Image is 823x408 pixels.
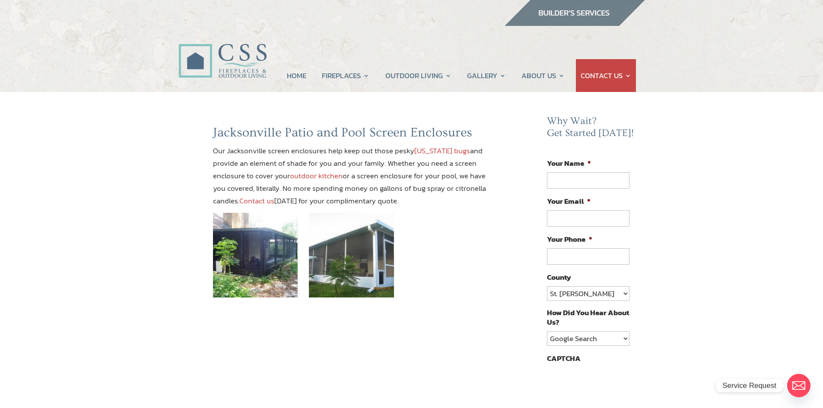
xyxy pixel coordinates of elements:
[787,374,810,397] a: Email
[547,272,571,282] label: County
[213,125,490,145] h2: Jacksonville Patio and Pool Screen Enclosures
[322,59,369,92] a: FIREPLACES
[547,234,592,244] label: Your Phone
[213,145,490,207] p: Our Jacksonville screen enclosures help keep out those pesky and provide an element of shade for ...
[467,59,506,92] a: GALLERY
[385,59,451,92] a: OUTDOOR LIVING
[504,18,645,29] a: builder services construction supply
[239,195,274,206] a: Contact us
[547,367,678,401] iframe: reCAPTCHA
[547,354,581,363] label: CAPTCHA
[414,145,470,156] a: [US_STATE] bugs
[290,170,343,181] a: outdoor kitchen
[309,213,394,298] img: screen enclosures
[547,308,629,327] label: How Did You Hear About Us?
[521,59,565,92] a: ABOUT US
[547,158,591,168] label: Your Name
[547,115,636,143] h2: Why Wait? Get Started [DATE]!
[581,59,631,92] a: CONTACT US
[178,20,267,82] img: CSS Fireplaces & Outdoor Living (Formerly Construction Solutions & Supply)- Jacksonville Ormond B...
[213,213,298,298] img: screen enclosures
[547,196,591,206] label: Your Email
[287,59,306,92] a: HOME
